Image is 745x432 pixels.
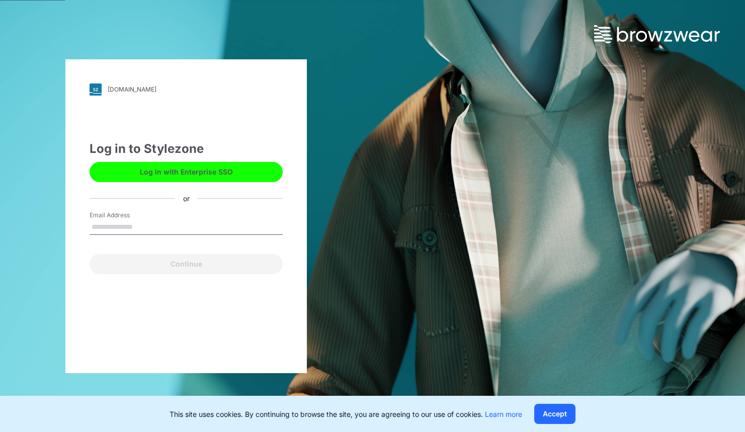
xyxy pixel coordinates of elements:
button: Accept [534,404,575,424]
div: or [175,193,198,204]
button: Log in with Enterprise SSO [90,162,283,182]
a: [DOMAIN_NAME] [90,83,283,96]
label: Email Address [90,211,160,220]
div: Log in to Stylezone [90,140,283,158]
p: This site uses cookies. By continuing to browse the site, you are agreeing to our use of cookies. [170,409,522,419]
div: [DOMAIN_NAME] [108,85,156,93]
img: browzwear-logo.73288ffb.svg [594,25,720,43]
a: Learn more [485,410,522,418]
img: svg+xml;base64,PHN2ZyB3aWR0aD0iMjgiIGhlaWdodD0iMjgiIHZpZXdCb3g9IjAgMCAyOCAyOCIgZmlsbD0ibm9uZSIgeG... [90,83,102,96]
